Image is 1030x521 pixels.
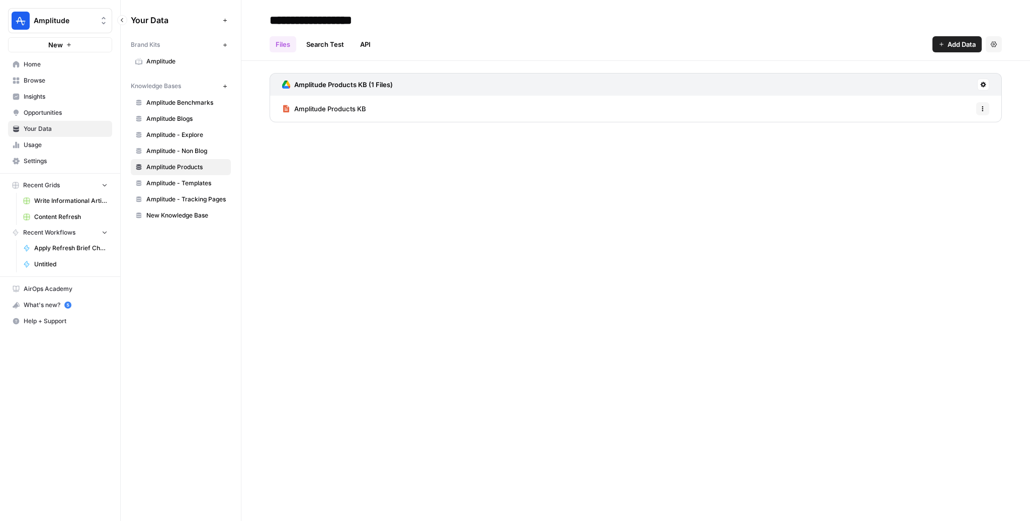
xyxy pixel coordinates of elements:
[948,39,976,49] span: Add Data
[146,163,226,172] span: Amplitude Products
[34,244,108,253] span: Apply Refresh Brief Changes
[294,104,366,114] span: Amplitude Products KB
[131,175,231,191] a: Amplitude - Templates
[19,256,112,272] a: Untitled
[8,37,112,52] button: New
[24,124,108,133] span: Your Data
[354,36,377,52] a: API
[146,114,226,123] span: Amplitude Blogs
[34,16,95,26] span: Amplitude
[9,297,112,313] div: What's new?
[8,137,112,153] a: Usage
[131,14,219,26] span: Your Data
[34,196,108,205] span: Write Informational Article
[131,40,160,49] span: Brand Kits
[131,111,231,127] a: Amplitude Blogs
[34,212,108,221] span: Content Refresh
[8,56,112,72] a: Home
[282,73,393,96] a: Amplitude Products KB (1 Files)
[932,36,982,52] button: Add Data
[8,72,112,89] a: Browse
[24,60,108,69] span: Home
[48,40,63,50] span: New
[300,36,350,52] a: Search Test
[270,36,296,52] a: Files
[282,96,366,122] a: Amplitude Products KB
[24,92,108,101] span: Insights
[131,53,231,69] a: Amplitude
[131,95,231,111] a: Amplitude Benchmarks
[146,146,226,156] span: Amplitude - Non Blog
[131,207,231,224] a: New Knowledge Base
[8,89,112,105] a: Insights
[8,153,112,169] a: Settings
[146,130,226,139] span: Amplitude - Explore
[24,317,108,326] span: Help + Support
[131,82,181,91] span: Knowledge Bases
[24,284,108,293] span: AirOps Academy
[19,240,112,256] a: Apply Refresh Brief Changes
[8,281,112,297] a: AirOps Academy
[294,80,393,90] h3: Amplitude Products KB (1 Files)
[146,195,226,204] span: Amplitude - Tracking Pages
[23,228,75,237] span: Recent Workflows
[8,297,112,313] button: What's new? 5
[19,193,112,209] a: Write Informational Article
[24,140,108,150] span: Usage
[66,303,69,308] text: 5
[131,191,231,207] a: Amplitude - Tracking Pages
[12,12,30,30] img: Amplitude Logo
[146,179,226,188] span: Amplitude - Templates
[146,57,226,66] span: Amplitude
[131,127,231,143] a: Amplitude - Explore
[8,8,112,33] button: Workspace: Amplitude
[24,157,108,166] span: Settings
[8,178,112,193] button: Recent Grids
[146,98,226,107] span: Amplitude Benchmarks
[146,211,226,220] span: New Knowledge Base
[131,143,231,159] a: Amplitude - Non Blog
[24,108,108,117] span: Opportunities
[34,260,108,269] span: Untitled
[19,209,112,225] a: Content Refresh
[24,76,108,85] span: Browse
[23,181,60,190] span: Recent Grids
[8,121,112,137] a: Your Data
[8,105,112,121] a: Opportunities
[8,313,112,329] button: Help + Support
[8,225,112,240] button: Recent Workflows
[64,302,71,309] a: 5
[131,159,231,175] a: Amplitude Products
